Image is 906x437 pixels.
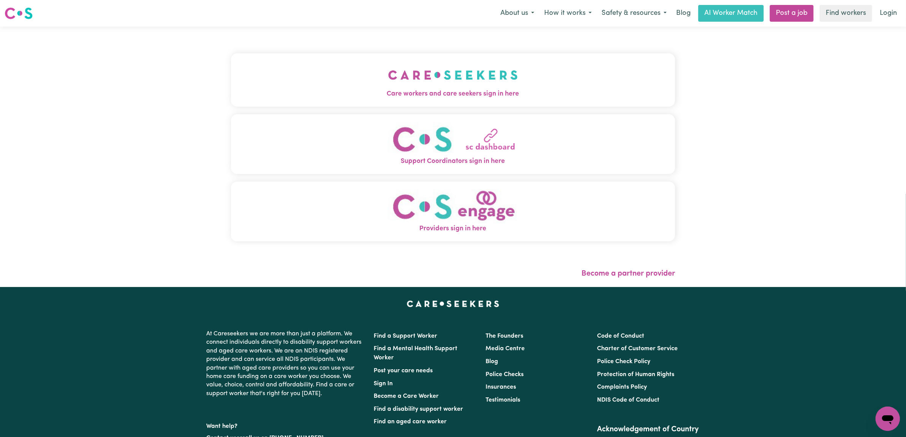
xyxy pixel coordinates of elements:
[207,419,365,431] p: Want help?
[597,359,650,365] a: Police Check Policy
[486,333,523,339] a: The Founders
[374,419,447,425] a: Find an aged care worker
[597,346,678,352] a: Charter of Customer Service
[231,156,675,166] span: Support Coordinators sign in here
[581,270,675,278] a: Become a partner provider
[486,397,520,403] a: Testimonials
[495,5,539,21] button: About us
[486,359,498,365] a: Blog
[374,346,458,361] a: Find a Mental Health Support Worker
[374,406,463,412] a: Find a disability support worker
[875,5,901,22] a: Login
[374,368,433,374] a: Post your care needs
[231,114,675,174] button: Support Coordinators sign in here
[486,346,525,352] a: Media Centre
[207,327,365,401] p: At Careseekers we are more than just a platform. We connect individuals directly to disability su...
[231,53,675,107] button: Care workers and care seekers sign in here
[231,89,675,99] span: Care workers and care seekers sign in here
[770,5,814,22] a: Post a job
[597,333,644,339] a: Code of Conduct
[486,372,524,378] a: Police Checks
[5,5,33,22] a: Careseekers logo
[876,407,900,431] iframe: 启动消息传送窗口的按钮
[672,5,695,22] a: Blog
[374,381,393,387] a: Sign In
[597,425,699,434] h2: Acknowledgement of Country
[374,393,439,399] a: Become a Care Worker
[597,384,647,390] a: Complaints Policy
[231,224,675,234] span: Providers sign in here
[231,182,675,241] button: Providers sign in here
[407,301,499,307] a: Careseekers home page
[698,5,764,22] a: AI Worker Match
[5,6,33,20] img: Careseekers logo
[597,372,674,378] a: Protection of Human Rights
[374,333,438,339] a: Find a Support Worker
[486,384,516,390] a: Insurances
[597,5,672,21] button: Safety & resources
[539,5,597,21] button: How it works
[820,5,872,22] a: Find workers
[597,397,659,403] a: NDIS Code of Conduct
